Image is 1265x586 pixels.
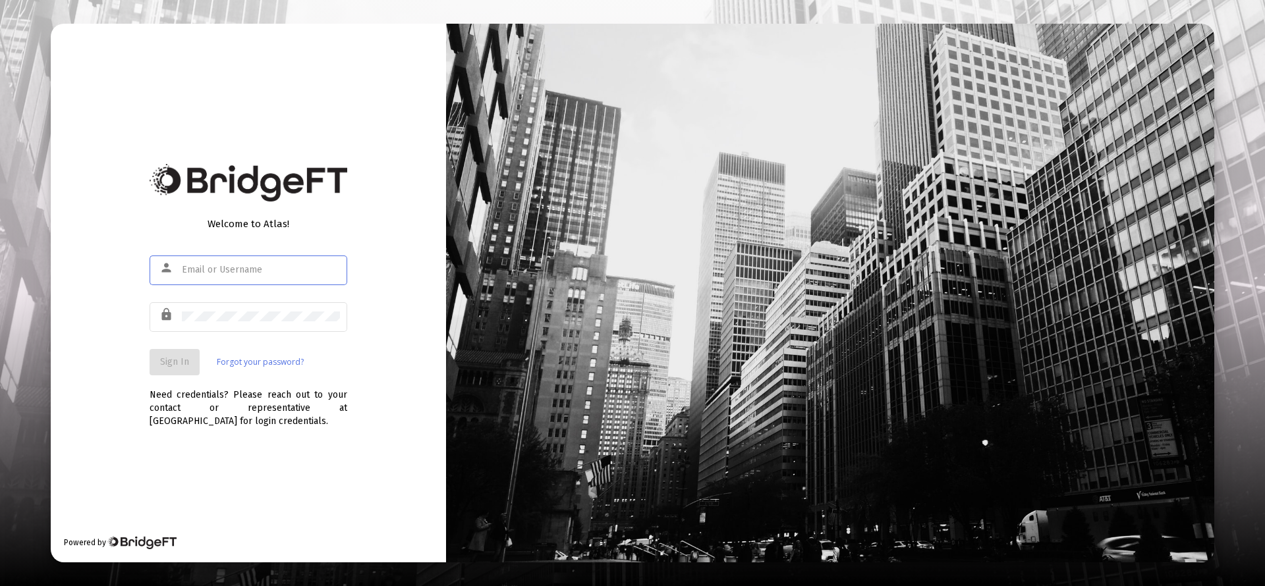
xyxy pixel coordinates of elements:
input: Email or Username [182,265,340,275]
div: Powered by [64,536,177,549]
button: Sign In [150,349,200,375]
img: Bridge Financial Technology Logo [150,164,347,201]
a: Forgot your password? [217,356,304,369]
mat-icon: person [159,260,175,276]
img: Bridge Financial Technology Logo [107,536,177,549]
mat-icon: lock [159,307,175,323]
span: Sign In [160,356,189,367]
div: Welcome to Atlas! [150,217,347,230]
div: Need credentials? Please reach out to your contact or representative at [GEOGRAPHIC_DATA] for log... [150,375,347,428]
